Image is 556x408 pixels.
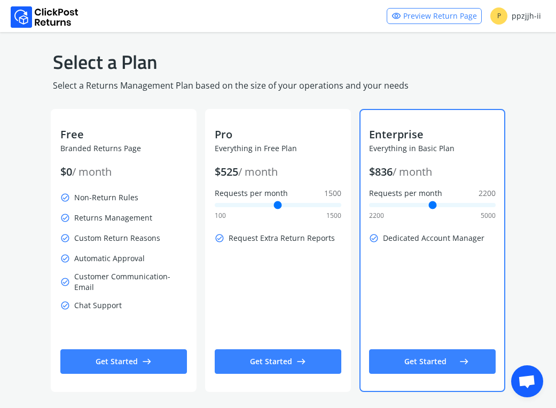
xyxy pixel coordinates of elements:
[369,231,379,246] span: check_circle
[60,231,187,246] p: Custom Return Reasons
[479,188,496,199] span: 2200
[490,7,507,25] span: P
[60,190,70,205] span: check_circle
[369,127,496,142] p: Enterprise
[369,349,496,374] button: Get Startedeast
[53,79,504,92] p: Select a Returns Management Plan based on the size of your operations and your needs
[391,9,401,23] span: visibility
[72,164,112,179] span: / month
[60,190,187,205] p: Non-Return Rules
[215,231,224,246] span: check_circle
[393,164,432,179] span: / month
[215,164,341,179] p: $ 525
[60,164,187,179] p: $ 0
[215,143,341,154] p: Everything in Free Plan
[60,231,70,246] span: check_circle
[215,349,341,374] button: Get Startedeast
[387,8,482,24] a: visibilityPreview Return Page
[53,49,504,75] h1: Select a Plan
[215,211,226,220] span: 100
[511,365,543,397] div: Open chat
[142,354,152,369] span: east
[60,298,187,313] p: Chat Support
[481,211,496,220] span: 5000
[369,188,496,199] label: Requests per month
[215,188,341,199] label: Requests per month
[459,354,469,369] span: east
[369,164,496,179] p: $ 836
[11,6,79,28] img: Logo
[238,164,278,179] span: / month
[296,354,306,369] span: east
[369,143,496,154] p: Everything in Basic Plan
[60,349,187,374] button: Get Startedeast
[60,298,70,313] span: check_circle
[324,188,341,199] span: 1500
[60,271,187,293] p: Customer Communication-Email
[60,127,187,142] p: Free
[60,274,70,289] span: check_circle
[326,211,341,220] span: 1500
[60,210,187,225] p: Returns Management
[369,231,496,246] p: Dedicated Account Manager
[369,211,384,220] span: 2200
[215,127,341,142] p: Pro
[60,210,70,225] span: check_circle
[60,143,187,154] p: Branded Returns Page
[60,251,187,266] p: Automatic Approval
[490,7,541,25] div: ppzjjh-ii
[215,231,341,246] p: Request Extra Return Reports
[60,251,70,266] span: check_circle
